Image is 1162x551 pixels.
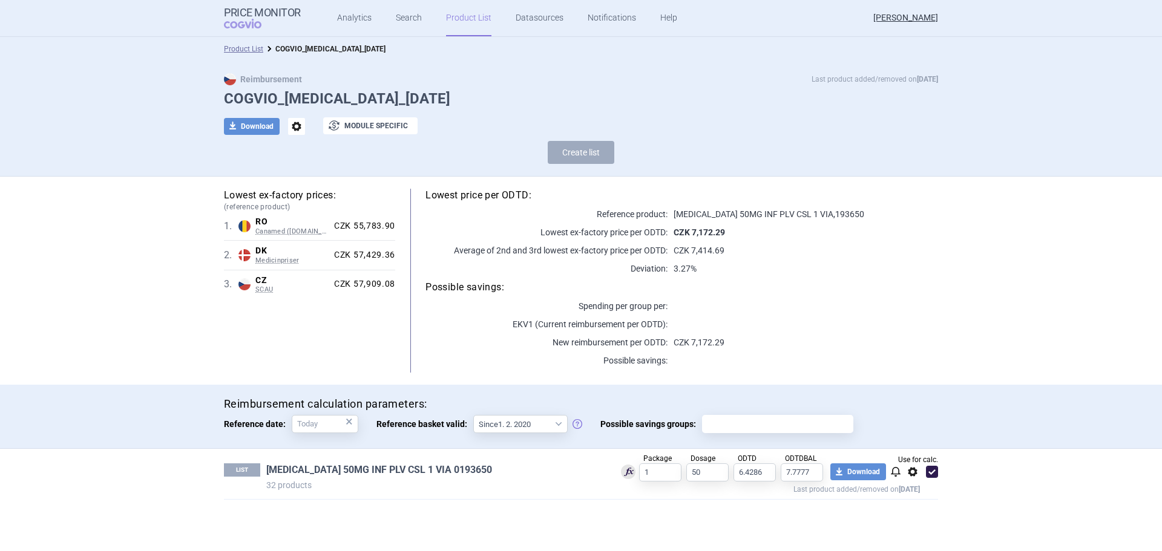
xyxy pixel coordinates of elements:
[643,454,672,463] span: Package
[266,479,602,491] p: 32 products
[425,226,668,238] p: Lowest ex-factory price per ODTD:
[263,43,386,55] li: COGVIO_ADCETRIS_09.10.2025
[668,244,938,256] p: CZK 7,414.69
[266,463,602,479] h1: ADCETRIS 50MG INF PLV CSL 1 VIA 0193650
[548,141,614,164] button: Create list
[238,220,251,232] img: Romania
[224,45,263,53] a: Product List
[224,415,292,433] span: Reference date:
[238,249,251,261] img: Denmark
[224,189,395,212] h5: Lowest ex-factory prices:
[691,454,715,463] span: Dosage
[425,262,668,275] p: Deviation:
[346,415,353,428] div: ×
[425,281,938,294] h5: Possible savings:
[224,118,280,135] button: Download
[255,256,329,265] span: Medicinpriser
[255,246,329,256] span: DK
[425,336,668,348] p: New reimbursement per ODTD:
[238,278,251,290] img: Czech Republic
[425,208,668,220] p: Reference product:
[668,262,938,275] p: 3.27%
[329,221,395,232] div: CZK 55,783.90
[224,19,278,28] span: COGVIO
[224,397,938,412] h4: Reimbursement calculation parameters:
[224,219,238,233] span: 1 .
[255,285,329,294] span: SCAU
[275,45,386,53] strong: COGVIO_[MEDICAL_DATA]_[DATE]
[674,227,725,237] strong: CZK 7,172.29
[329,250,395,261] div: CZK 57,429.36
[898,456,938,463] span: Use for calc.
[266,463,492,477] a: [MEDICAL_DATA] 50MG INF PLV CSL 1 VIA 0193650
[224,7,301,30] a: Price MonitorCOGVIO
[329,279,395,290] div: CZK 57,909.08
[668,208,938,220] p: [MEDICAL_DATA] 50MG INF PLV CSL 1 VIA , 193650
[292,415,358,433] input: Reference date:×
[323,117,418,134] button: Module specific
[224,463,260,477] p: LIST
[812,73,938,85] p: Last product added/removed on
[376,415,473,433] span: Reference basket valid:
[224,202,395,212] span: (reference product)
[224,90,938,108] h1: COGVIO_[MEDICAL_DATA]_[DATE]
[785,454,816,463] span: ODTDBAL
[668,336,938,348] p: CZK 7,172.29
[255,217,329,227] span: RO
[830,463,886,480] button: Download
[255,275,329,286] span: CZ
[917,75,938,83] strong: [DATE]
[224,248,238,262] span: 2 .
[425,354,668,367] p: Possible savings:
[425,189,938,202] h5: Lowest price per ODTD:
[224,277,238,292] span: 3 .
[706,416,849,432] input: Possible savings groups:
[473,415,568,433] select: Reference basket valid:
[425,300,668,312] p: Spending per group per :
[899,485,920,494] strong: [DATE]
[425,318,668,330] p: EKV1 (Current reimbursement per ODTD):
[425,244,668,256] p: Average of 2nd and 3rd lowest ex-factory price per ODTD:
[224,43,263,55] li: Product List
[602,482,920,494] p: Last product added/removed on
[224,7,301,19] strong: Price Monitor
[600,415,702,433] span: Possible savings groups:
[224,74,302,84] strong: Reimbursement
[255,227,329,236] span: Canamed ([DOMAIN_NAME] - Canamed Annex 1)
[224,73,236,85] img: CZ
[738,454,757,463] span: ODTD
